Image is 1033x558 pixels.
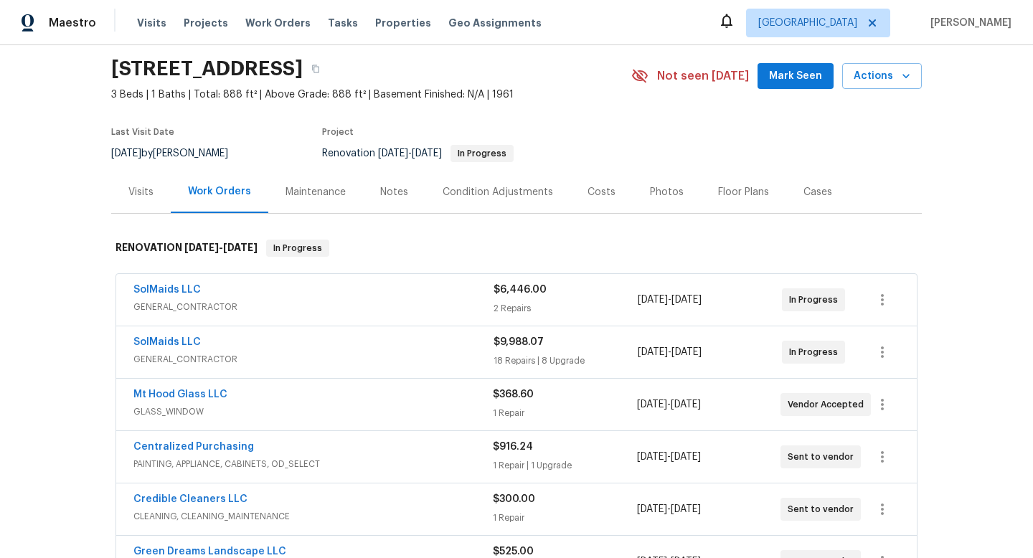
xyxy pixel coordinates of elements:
[133,509,493,524] span: CLEANING, CLEANING_MAINTENANCE
[854,67,910,85] span: Actions
[133,405,493,419] span: GLASS_WINDOW
[671,295,702,305] span: [DATE]
[638,295,668,305] span: [DATE]
[111,128,174,136] span: Last Visit Date
[133,389,227,399] a: Mt Hood Glass LLC
[448,16,542,30] span: Geo Assignments
[412,148,442,159] span: [DATE]
[111,62,303,76] h2: [STREET_ADDRESS]
[788,450,859,464] span: Sent to vendor
[268,241,328,255] span: In Progress
[286,185,346,199] div: Maintenance
[494,337,544,347] span: $9,988.07
[133,457,493,471] span: PAINTING, APPLIANCE, CABINETS, OD_SELECT
[789,345,844,359] span: In Progress
[378,148,408,159] span: [DATE]
[637,504,667,514] span: [DATE]
[378,148,442,159] span: -
[322,148,514,159] span: Renovation
[638,293,702,307] span: -
[133,300,494,314] span: GENERAL_CONTRACTOR
[443,185,553,199] div: Condition Adjustments
[133,547,286,557] a: Green Dreams Landscape LLC
[637,452,667,462] span: [DATE]
[657,69,749,83] span: Not seen [DATE]
[111,88,631,102] span: 3 Beds | 1 Baths | Total: 888 ft² | Above Grade: 888 ft² | Basement Finished: N/A | 1961
[650,185,684,199] div: Photos
[111,148,141,159] span: [DATE]
[758,16,857,30] span: [GEOGRAPHIC_DATA]
[375,16,431,30] span: Properties
[803,185,832,199] div: Cases
[494,301,638,316] div: 2 Repairs
[133,494,247,504] a: Credible Cleaners LLC
[188,184,251,199] div: Work Orders
[925,16,1011,30] span: [PERSON_NAME]
[184,242,219,252] span: [DATE]
[452,149,512,158] span: In Progress
[111,145,245,162] div: by [PERSON_NAME]
[133,337,201,347] a: SolMaids LLC
[184,16,228,30] span: Projects
[49,16,96,30] span: Maestro
[133,352,494,367] span: GENERAL_CONTRACTOR
[328,18,358,28] span: Tasks
[789,293,844,307] span: In Progress
[494,285,547,295] span: $6,446.00
[184,242,258,252] span: -
[493,458,636,473] div: 1 Repair | 1 Upgrade
[671,504,701,514] span: [DATE]
[788,397,869,412] span: Vendor Accepted
[671,452,701,462] span: [DATE]
[758,63,834,90] button: Mark Seen
[842,63,922,90] button: Actions
[245,16,311,30] span: Work Orders
[493,406,636,420] div: 1 Repair
[303,56,329,82] button: Copy Address
[322,128,354,136] span: Project
[769,67,822,85] span: Mark Seen
[671,399,701,410] span: [DATE]
[128,185,154,199] div: Visits
[637,450,701,464] span: -
[493,547,534,557] span: $525.00
[718,185,769,199] div: Floor Plans
[493,442,533,452] span: $916.24
[637,397,701,412] span: -
[493,494,535,504] span: $300.00
[133,285,201,295] a: SolMaids LLC
[133,442,254,452] a: Centralized Purchasing
[137,16,166,30] span: Visits
[493,389,534,399] span: $368.60
[115,240,258,257] h6: RENOVATION
[493,511,636,525] div: 1 Repair
[637,399,667,410] span: [DATE]
[638,347,668,357] span: [DATE]
[588,185,615,199] div: Costs
[788,502,859,516] span: Sent to vendor
[671,347,702,357] span: [DATE]
[638,345,702,359] span: -
[637,502,701,516] span: -
[380,185,408,199] div: Notes
[223,242,258,252] span: [DATE]
[111,225,922,271] div: RENOVATION [DATE]-[DATE]In Progress
[494,354,638,368] div: 18 Repairs | 8 Upgrade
